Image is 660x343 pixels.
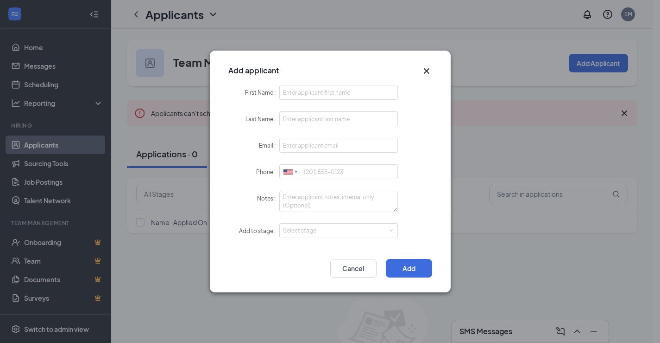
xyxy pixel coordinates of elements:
[279,85,398,100] input: First Name
[283,226,390,235] div: Select stage
[421,65,432,77] button: Close
[245,116,279,123] label: Last Name
[259,142,279,149] label: Email
[330,259,377,278] button: Cancel
[245,89,279,96] label: First Name
[228,65,279,76] h3: Add applicant
[629,311,651,334] iframe: Intercom live chat
[257,195,279,202] label: Notes
[279,111,398,126] input: Last Name
[239,227,279,234] label: Add to stage
[386,259,432,278] button: Add
[279,138,398,153] input: Email
[421,65,432,77] svg: Cross
[279,191,398,212] textarea: Notes
[280,165,301,179] div: United States: +1
[279,164,398,179] input: (201) 555-0123
[256,168,279,175] label: Phone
